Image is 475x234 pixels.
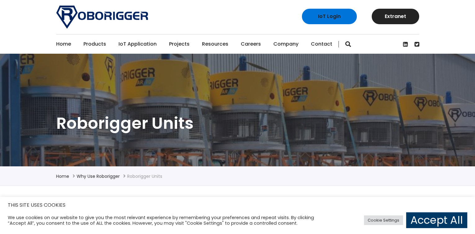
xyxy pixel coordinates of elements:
[77,173,120,179] a: Why use Roborigger
[56,173,69,179] a: Home
[241,34,261,54] a: Careers
[372,9,419,24] a: Extranet
[202,34,228,54] a: Resources
[364,215,403,225] a: Cookie Settings
[56,113,419,134] h1: Roborigger Units
[311,34,332,54] a: Contact
[83,34,106,54] a: Products
[119,34,157,54] a: IoT Application
[127,173,162,180] li: Roborigger Units
[169,34,190,54] a: Projects
[56,6,148,29] img: Roborigger
[8,215,329,226] div: We use cookies on our website to give you the most relevant experience by remembering your prefer...
[273,34,298,54] a: Company
[56,34,71,54] a: Home
[302,9,357,24] a: IoT Login
[406,212,467,228] a: Accept All
[8,201,467,209] h5: THIS SITE USES COOKIES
